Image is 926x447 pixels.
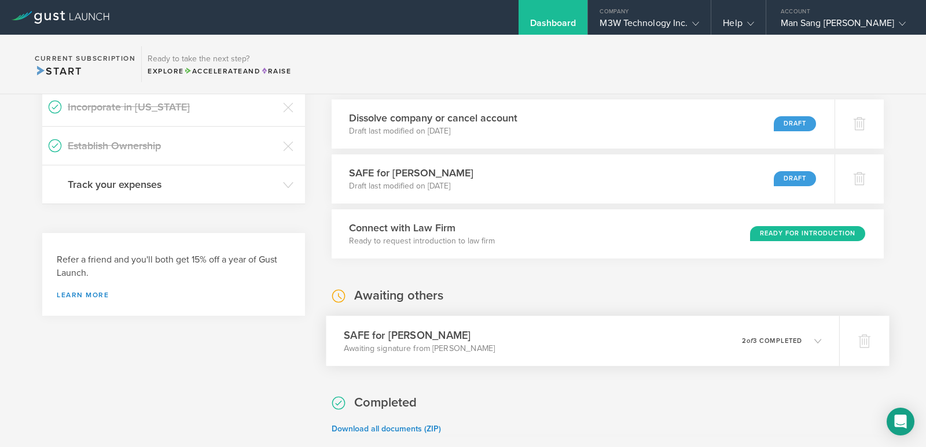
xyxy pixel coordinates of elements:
h2: Completed [354,394,417,411]
h3: Establish Ownership [68,138,277,153]
h3: SAFE for [PERSON_NAME] [349,165,473,180]
div: Help [723,17,754,35]
h3: Refer a friend and you'll both get 15% off a year of Gust Launch. [57,253,291,280]
h3: Track your expenses [68,177,277,192]
div: Connect with Law FirmReady to request introduction to law firmReady for Introduction [332,209,884,258]
h3: Ready to take the next step? [148,55,291,63]
div: M3W Technology Inc. [600,17,699,35]
h2: Current Subscription [35,55,135,62]
div: Explore [148,66,291,76]
p: Ready to request introduction to law firm [349,235,495,247]
span: and [184,67,261,75]
div: Ready to take the next step?ExploreAccelerateandRaise [141,46,297,82]
h3: Dissolve company or cancel account [349,110,517,125]
p: Draft last modified on [DATE] [349,125,517,137]
span: Raise [260,67,291,75]
a: Download all documents (ZIP) [332,424,441,434]
div: Dashboard [530,17,576,35]
h3: Incorporate in [US_STATE] [68,99,277,114]
p: Draft last modified on [DATE] [349,180,473,192]
p: Awaiting signature from [PERSON_NAME] [344,342,495,354]
div: Draft [774,171,816,186]
div: Open Intercom Messenger [887,408,914,435]
p: 2 3 completed [742,337,803,343]
h3: SAFE for [PERSON_NAME] [344,327,495,343]
div: Draft [774,116,816,131]
div: Ready for Introduction [750,226,865,241]
h2: Awaiting others [354,287,443,304]
span: Start [35,65,82,77]
div: Dissolve company or cancel accountDraft last modified on [DATE]Draft [332,99,835,149]
div: Man Sang [PERSON_NAME] [781,17,906,35]
h3: Connect with Law Firm [349,220,495,235]
span: Accelerate [184,67,243,75]
a: Learn more [57,291,291,298]
em: of [747,337,753,344]
div: SAFE for [PERSON_NAME]Draft last modified on [DATE]Draft [332,154,835,204]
